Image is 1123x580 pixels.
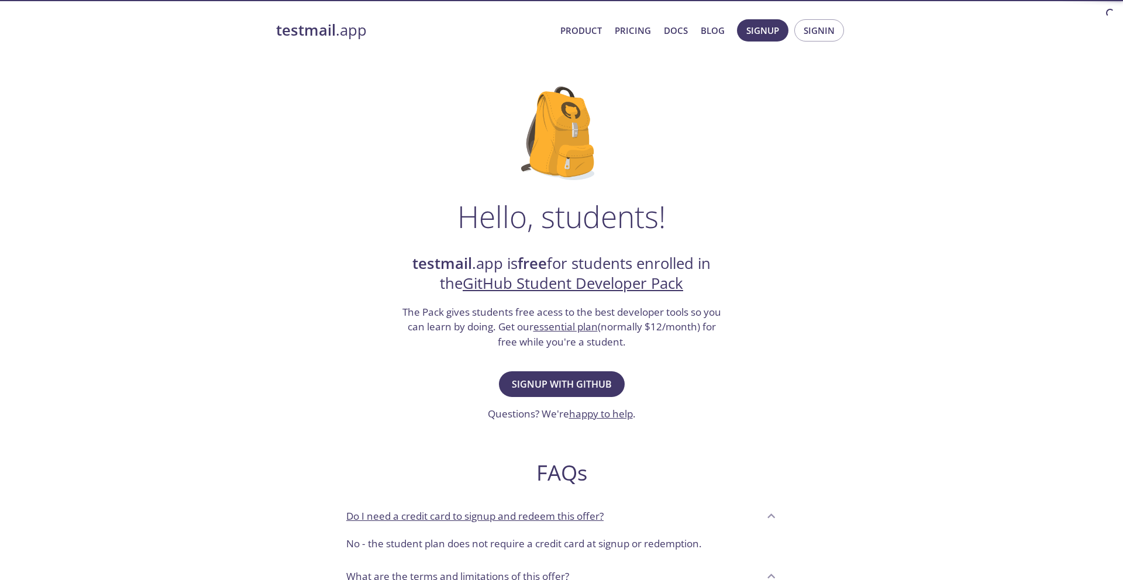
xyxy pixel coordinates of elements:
a: testmail.app [276,20,551,40]
span: Signup [746,23,779,38]
h3: The Pack gives students free acess to the best developer tools so you can learn by doing. Get our... [401,305,722,350]
h2: .app is for students enrolled in the [401,254,722,294]
h1: Hello, students! [457,199,666,234]
p: Do I need a credit card to signup and redeem this offer? [346,509,604,524]
strong: testmail [276,20,336,40]
div: Do I need a credit card to signup and redeem this offer? [337,531,786,561]
div: Do I need a credit card to signup and redeem this offer? [337,500,786,531]
h3: Questions? We're . [488,406,636,422]
a: Blog [701,23,725,38]
button: Signup with GitHub [499,371,625,397]
button: Signup [737,19,788,42]
strong: testmail [412,253,472,274]
span: Signup with GitHub [512,376,612,392]
span: Signin [804,23,835,38]
a: Docs [664,23,688,38]
h2: FAQs [337,460,786,486]
a: Product [560,23,602,38]
img: github-student-backpack.png [521,87,602,180]
a: essential plan [533,320,598,333]
strong: free [518,253,547,274]
a: happy to help [569,407,633,420]
p: No - the student plan does not require a credit card at signup or redemption. [346,536,777,551]
button: Signin [794,19,844,42]
a: GitHub Student Developer Pack [463,273,683,294]
a: Pricing [615,23,651,38]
